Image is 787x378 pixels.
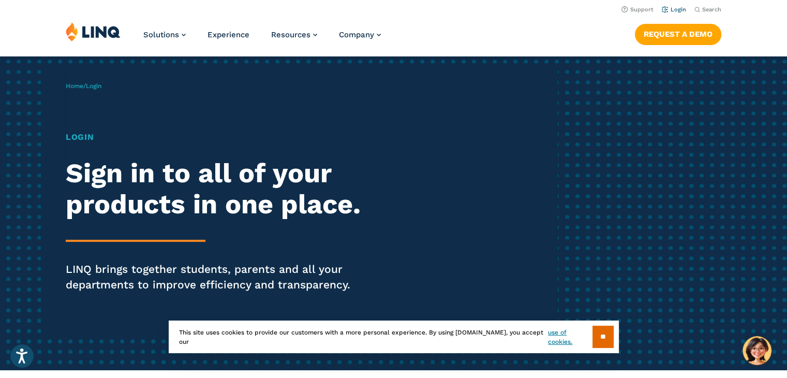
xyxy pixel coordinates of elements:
a: Request a Demo [635,24,721,45]
span: Company [339,30,374,39]
a: Support [621,6,654,13]
nav: Primary Navigation [143,22,381,56]
span: Solutions [143,30,179,39]
a: Resources [271,30,317,39]
button: Open Search Bar [694,6,721,13]
a: use of cookies. [548,328,592,346]
a: Company [339,30,381,39]
button: Hello, have a question? Let’s chat. [743,336,771,365]
a: Login [662,6,686,13]
img: LINQ | K‑12 Software [66,22,121,41]
a: Solutions [143,30,186,39]
a: Home [66,82,83,90]
p: LINQ brings together students, parents and all your departments to improve efficiency and transpa... [66,261,369,293]
h2: Sign in to all of your products in one place. [66,158,369,220]
span: Resources [271,30,310,39]
span: Search [702,6,721,13]
h1: Login [66,131,369,143]
a: Experience [207,30,249,39]
div: This site uses cookies to provide our customers with a more personal experience. By using [DOMAIN... [169,321,619,353]
span: Login [86,82,101,90]
span: / [66,82,101,90]
nav: Button Navigation [635,22,721,45]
